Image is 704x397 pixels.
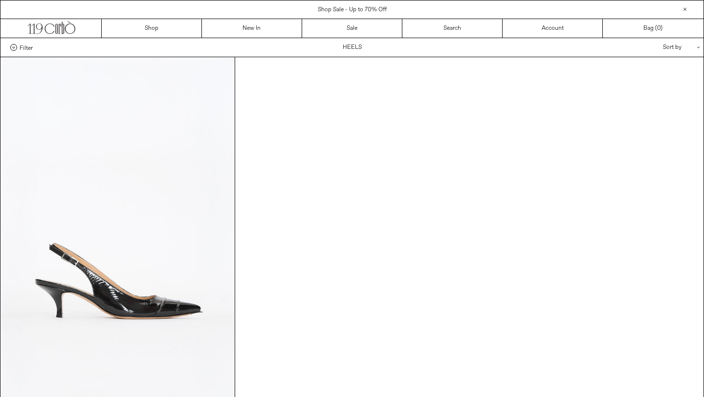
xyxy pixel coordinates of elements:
[102,19,202,38] a: Shop
[202,19,302,38] a: New In
[503,19,603,38] a: Account
[20,44,33,51] span: Filter
[657,24,662,33] span: )
[318,6,387,14] a: Shop Sale - Up to 70% Off
[606,38,694,57] div: Sort by
[302,19,402,38] a: Sale
[402,19,503,38] a: Search
[603,19,703,38] a: Bag ()
[657,24,660,32] span: 0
